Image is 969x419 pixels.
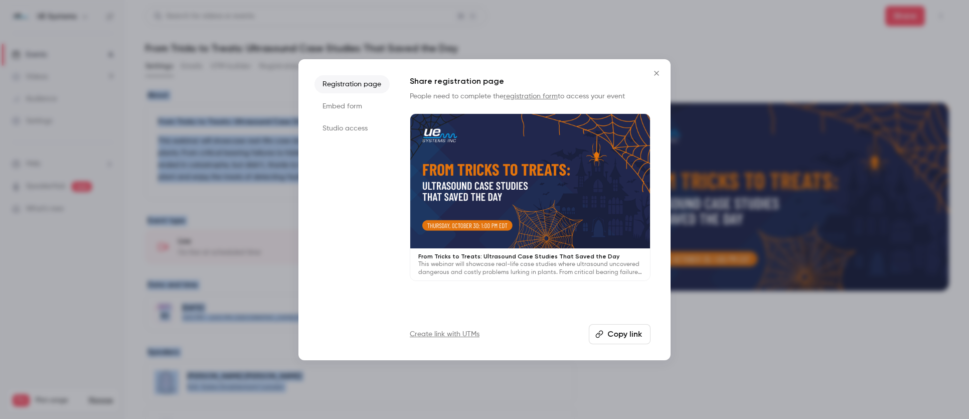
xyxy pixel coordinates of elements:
[314,97,390,115] li: Embed form
[314,75,390,93] li: Registration page
[410,113,651,282] a: From Tricks to Treats: Ultrasound Case Studies That Saved the DayThis webinar will showcase real-...
[410,75,651,87] h1: Share registration page
[410,329,479,339] a: Create link with UTMs
[647,63,667,83] button: Close
[410,91,651,101] p: People need to complete the to access your event
[504,93,558,100] a: registration form
[589,324,651,344] button: Copy link
[418,260,642,276] p: This webinar will showcase real-life case studies where ultrasound uncovered dangerous and costly...
[418,252,642,260] p: From Tricks to Treats: Ultrasound Case Studies That Saved the Day
[314,119,390,137] li: Studio access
